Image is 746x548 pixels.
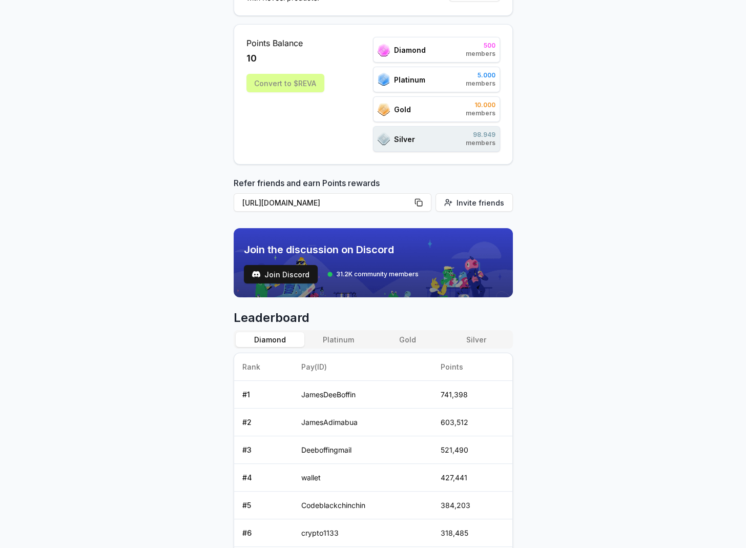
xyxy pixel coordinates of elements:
[234,177,513,216] div: Refer friends and earn Points rewards
[244,265,318,283] button: Join Discord
[436,193,513,212] button: Invite friends
[234,228,513,297] img: discord_banner
[234,381,294,409] td: # 1
[234,492,294,519] td: # 5
[264,269,309,280] span: Join Discord
[442,332,510,347] button: Silver
[432,464,512,492] td: 427,441
[378,44,390,56] img: ranks_icon
[394,134,415,145] span: Silver
[293,519,432,547] td: crypto1133
[293,464,432,492] td: wallet
[466,42,495,50] span: 500
[394,74,425,85] span: Platinum
[466,131,495,139] span: 98.949
[234,353,294,381] th: Rank
[244,242,419,257] span: Join the discussion on Discord
[466,50,495,58] span: members
[234,310,513,326] span: Leaderboard
[234,436,294,464] td: # 3
[432,409,512,436] td: 603,512
[466,109,495,117] span: members
[394,104,411,115] span: Gold
[234,409,294,436] td: # 2
[432,381,512,409] td: 741,398
[432,353,512,381] th: Points
[304,332,373,347] button: Platinum
[466,139,495,147] span: members
[466,101,495,109] span: 10.000
[293,492,432,519] td: Codeblackchinchin
[432,492,512,519] td: 384,203
[293,353,432,381] th: Pay(ID)
[466,79,495,88] span: members
[234,519,294,547] td: # 6
[373,332,442,347] button: Gold
[293,381,432,409] td: JamesDeeBoffin
[236,332,304,347] button: Diamond
[246,51,257,66] span: 10
[457,197,504,208] span: Invite friends
[378,132,390,146] img: ranks_icon
[246,37,324,49] span: Points Balance
[466,71,495,79] span: 5.000
[293,409,432,436] td: JamesAdimabua
[336,270,419,278] span: 31.2K community members
[378,103,390,116] img: ranks_icon
[432,519,512,547] td: 318,485
[293,436,432,464] td: Deeboffingmail
[234,193,431,212] button: [URL][DOMAIN_NAME]
[252,270,260,278] img: test
[432,436,512,464] td: 521,490
[378,73,390,86] img: ranks_icon
[244,265,318,283] a: testJoin Discord
[394,45,426,55] span: Diamond
[234,464,294,492] td: # 4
